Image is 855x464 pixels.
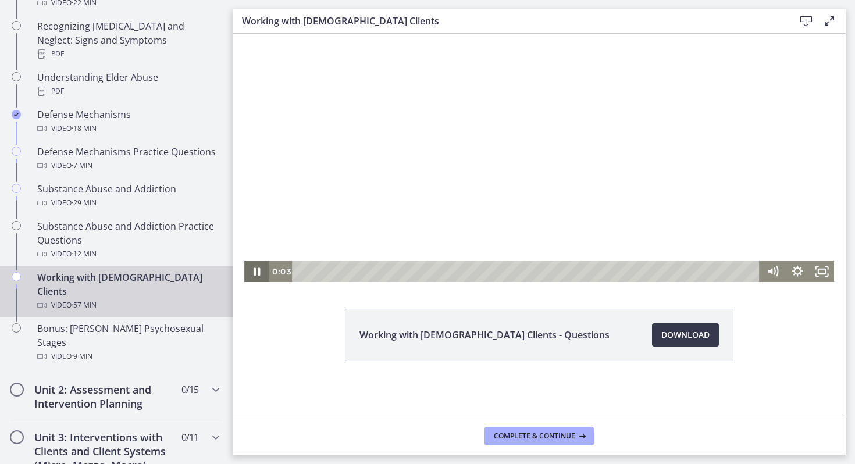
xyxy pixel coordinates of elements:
div: Defense Mechanisms Practice Questions [37,145,219,173]
div: Bonus: [PERSON_NAME] Psychosexual Stages [37,322,219,363]
div: PDF [37,47,219,61]
span: · 9 min [72,349,92,363]
span: 0 / 15 [181,383,198,397]
div: Video [37,122,219,135]
span: · 29 min [72,196,97,210]
span: · 18 min [72,122,97,135]
h3: Working with [DEMOGRAPHIC_DATA] Clients [242,14,776,28]
div: Substance Abuse and Addiction [37,182,219,210]
span: · 57 min [72,298,97,312]
h2: Unit 2: Assessment and Intervention Planning [34,383,176,411]
div: Video [37,349,219,363]
div: Video [37,247,219,261]
span: Working with [DEMOGRAPHIC_DATA] Clients - Questions [359,328,610,342]
div: PDF [37,84,219,98]
span: · 7 min [72,159,92,173]
div: Understanding Elder Abuse [37,70,219,98]
div: Video [37,159,219,173]
div: Recognizing [MEDICAL_DATA] and Neglect: Signs and Symptoms [37,19,219,61]
div: Video [37,196,219,210]
div: Substance Abuse and Addiction Practice Questions [37,219,219,261]
a: Download [652,323,719,347]
div: Working with [DEMOGRAPHIC_DATA] Clients [37,270,219,312]
span: 0 / 11 [181,430,198,444]
span: · 12 min [72,247,97,261]
button: Complete & continue [484,427,594,445]
i: Completed [12,110,21,119]
span: Download [661,328,710,342]
span: Complete & continue [494,431,575,441]
div: Video [37,298,219,312]
div: Defense Mechanisms [37,108,219,135]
